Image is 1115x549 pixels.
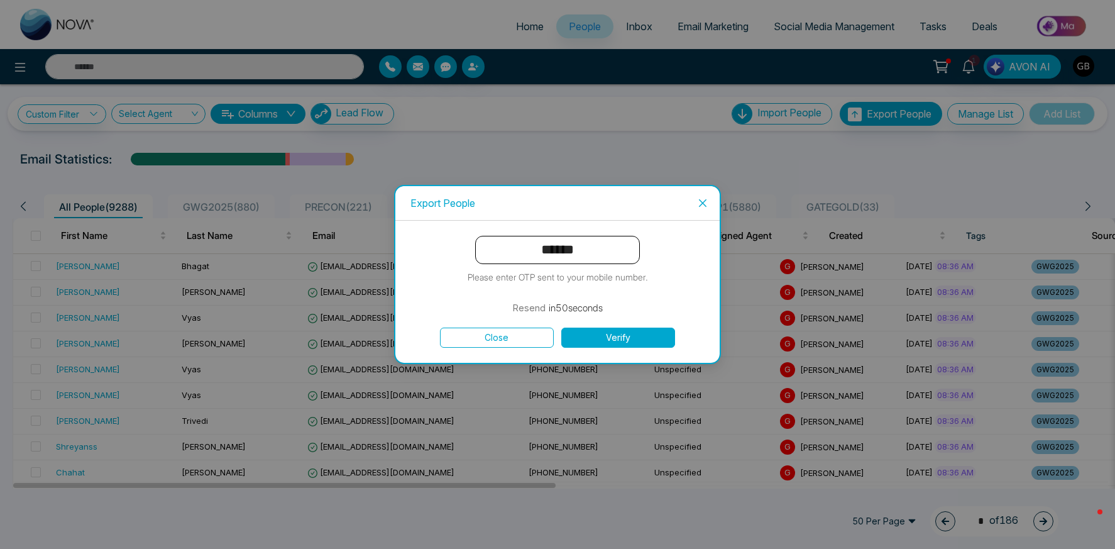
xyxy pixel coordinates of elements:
[549,301,603,316] p: in 50 seconds
[410,196,705,210] div: Export People
[686,186,720,220] button: Close
[698,198,708,208] span: close
[512,301,546,316] button: Resend
[440,328,554,348] button: Close
[1072,506,1102,536] iframe: Intercom live chat
[561,328,675,348] button: Verify
[468,270,648,284] p: Please enter OTP sent to your mobile number.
